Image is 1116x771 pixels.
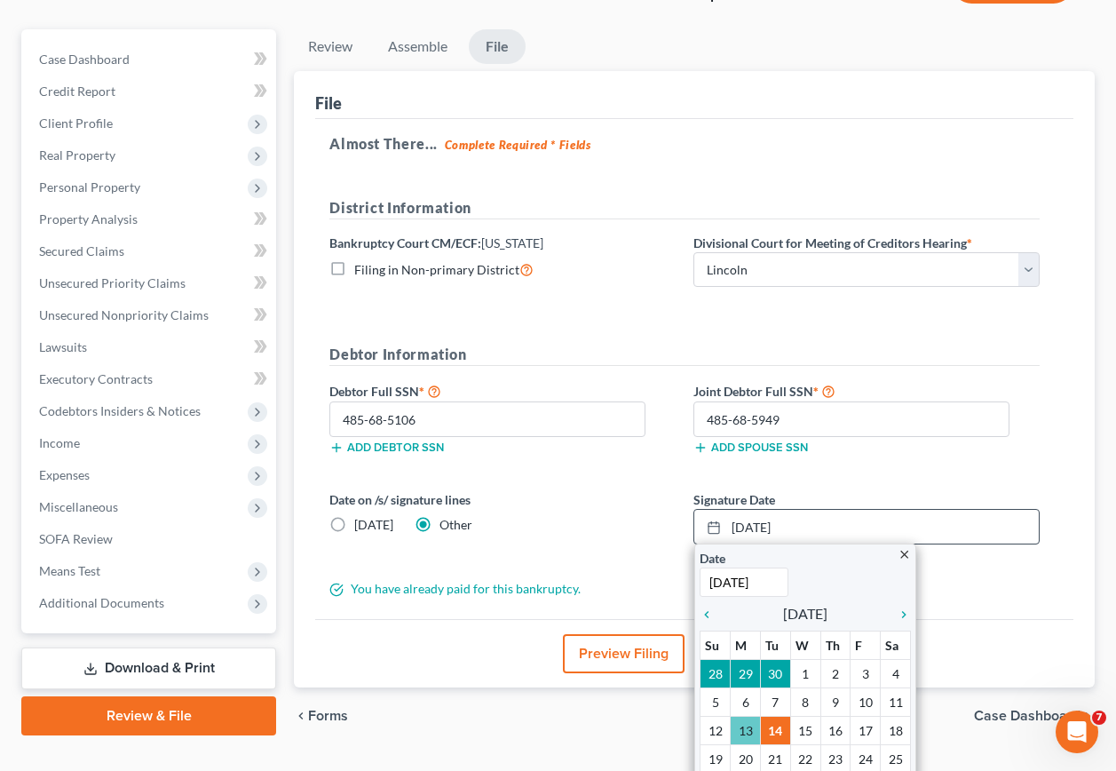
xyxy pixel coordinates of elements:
[731,631,761,659] th: M
[315,92,342,114] div: File
[898,544,911,564] a: close
[700,603,723,624] a: chevron_left
[851,716,881,744] td: 17
[481,235,543,250] span: [US_STATE]
[851,688,881,716] td: 10
[760,716,790,744] td: 14
[39,147,115,163] span: Real Property
[329,441,444,455] button: Add debtor SSN
[760,631,790,659] th: Tu
[374,29,462,64] a: Assemble
[700,688,731,716] td: 5
[39,179,140,195] span: Personal Property
[329,197,1040,219] h5: District Information
[469,29,526,64] a: File
[25,363,276,395] a: Executory Contracts
[308,709,348,723] span: Forms
[820,659,851,688] td: 2
[39,307,209,322] span: Unsecured Nonpriority Claims
[294,709,372,723] button: chevron_left Forms
[39,467,90,482] span: Expenses
[25,267,276,299] a: Unsecured Priority Claims
[294,709,308,723] i: chevron_left
[760,659,790,688] td: 30
[21,696,276,735] a: Review & File
[790,716,820,744] td: 15
[39,339,87,354] span: Lawsuits
[39,403,201,418] span: Codebtors Insiders & Notices
[693,441,808,455] button: Add spouse SSN
[700,568,788,597] input: 1/1/2013
[888,608,911,622] i: chevron_right
[760,688,790,716] td: 7
[329,490,676,509] label: Date on /s/ signature lines
[731,716,761,744] td: 13
[693,401,1009,437] input: XXX-XX-XXXX
[39,83,115,99] span: Credit Report
[898,548,911,561] i: close
[25,235,276,267] a: Secured Claims
[25,76,276,107] a: Credit Report
[881,631,911,659] th: Sa
[790,688,820,716] td: 8
[21,648,276,689] a: Download & Print
[693,234,972,252] label: Divisional Court for Meeting of Creditors Hearing
[25,44,276,76] a: Case Dashboard
[790,659,820,688] td: 1
[731,659,761,688] td: 29
[851,631,881,659] th: F
[731,688,761,716] td: 6
[888,603,911,624] a: chevron_right
[1092,711,1106,725] span: 7
[294,29,367,64] a: Review
[329,401,645,437] input: XXX-XX-XXXX
[25,203,276,235] a: Property Analysis
[39,595,164,610] span: Additional Documents
[329,133,1059,155] h5: Almost There...
[881,716,911,744] td: 18
[39,275,186,290] span: Unsecured Priority Claims
[1080,709,1095,723] i: chevron_right
[700,631,731,659] th: Su
[694,510,1039,544] a: [DATE]
[39,531,113,546] span: SOFA Review
[820,688,851,716] td: 9
[321,580,1049,598] div: You have already paid for this bankruptcy.
[354,262,519,277] span: Filing in Non-primary District
[700,659,731,688] td: 28
[693,490,775,509] label: Signature Date
[700,716,731,744] td: 12
[439,517,472,532] span: Other
[881,659,911,688] td: 4
[881,688,911,716] td: 11
[851,659,881,688] td: 3
[700,549,725,568] label: Date
[39,371,153,386] span: Executory Contracts
[39,115,113,131] span: Client Profile
[820,716,851,744] td: 16
[25,331,276,363] a: Lawsuits
[321,380,685,401] label: Debtor Full SSN
[329,234,543,252] label: Bankruptcy Court CM/ECF:
[1056,711,1098,753] iframe: Intercom live chat
[563,634,685,673] button: Preview Filing
[783,603,827,624] span: [DATE]
[700,608,723,622] i: chevron_left
[974,709,1080,723] span: Case Dashboard
[39,243,124,258] span: Secured Claims
[39,211,138,227] span: Property Analysis
[39,435,80,450] span: Income
[25,299,276,331] a: Unsecured Nonpriority Claims
[39,563,100,578] span: Means Test
[445,138,591,152] strong: Complete Required * Fields
[790,631,820,659] th: W
[329,344,1040,366] h5: Debtor Information
[820,631,851,659] th: Th
[685,380,1049,401] label: Joint Debtor Full SSN
[39,52,130,67] span: Case Dashboard
[39,499,118,514] span: Miscellaneous
[25,523,276,555] a: SOFA Review
[354,517,393,532] span: [DATE]
[974,709,1095,723] a: Case Dashboard chevron_right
